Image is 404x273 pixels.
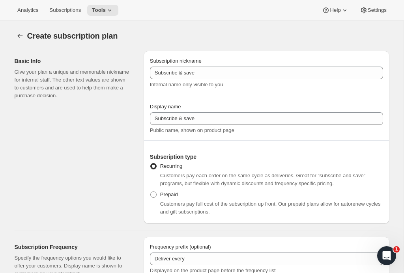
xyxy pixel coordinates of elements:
button: Settings [355,5,391,16]
span: Display name [150,104,181,110]
span: Tools [92,7,106,13]
span: Subscription nickname [150,58,202,64]
span: Help [330,7,340,13]
h2: Subscription Frequency [15,243,131,251]
input: Subscribe & Save [150,67,383,79]
button: Subscription plans [15,30,26,41]
input: Subscribe & Save [150,112,383,125]
iframe: Intercom live chat [377,246,396,265]
h2: Subscription type [150,153,383,161]
span: Analytics [17,7,38,13]
button: Analytics [13,5,43,16]
span: Create subscription plan [27,32,118,40]
span: 1 [393,246,400,253]
span: Internal name only visible to you [150,82,223,87]
button: Tools [87,5,118,16]
span: Frequency prefix (optional) [150,244,211,250]
span: Prepaid [160,191,178,197]
span: Customers pay each order on the same cycle as deliveries. Great for “subscribe and save” programs... [160,173,365,186]
h2: Basic Info [15,57,131,65]
button: Subscriptions [45,5,86,16]
span: Subscriptions [49,7,81,13]
p: Give your plan a unique and memorable nickname for internal staff. The other text values are show... [15,68,131,100]
span: Settings [368,7,387,13]
input: Deliver every [150,253,383,265]
span: Public name, shown on product page [150,127,234,133]
span: Recurring [160,163,182,169]
button: Help [317,5,353,16]
span: Customers pay full cost of the subscription up front. Our prepaid plans allow for autorenew cycle... [160,201,381,215]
